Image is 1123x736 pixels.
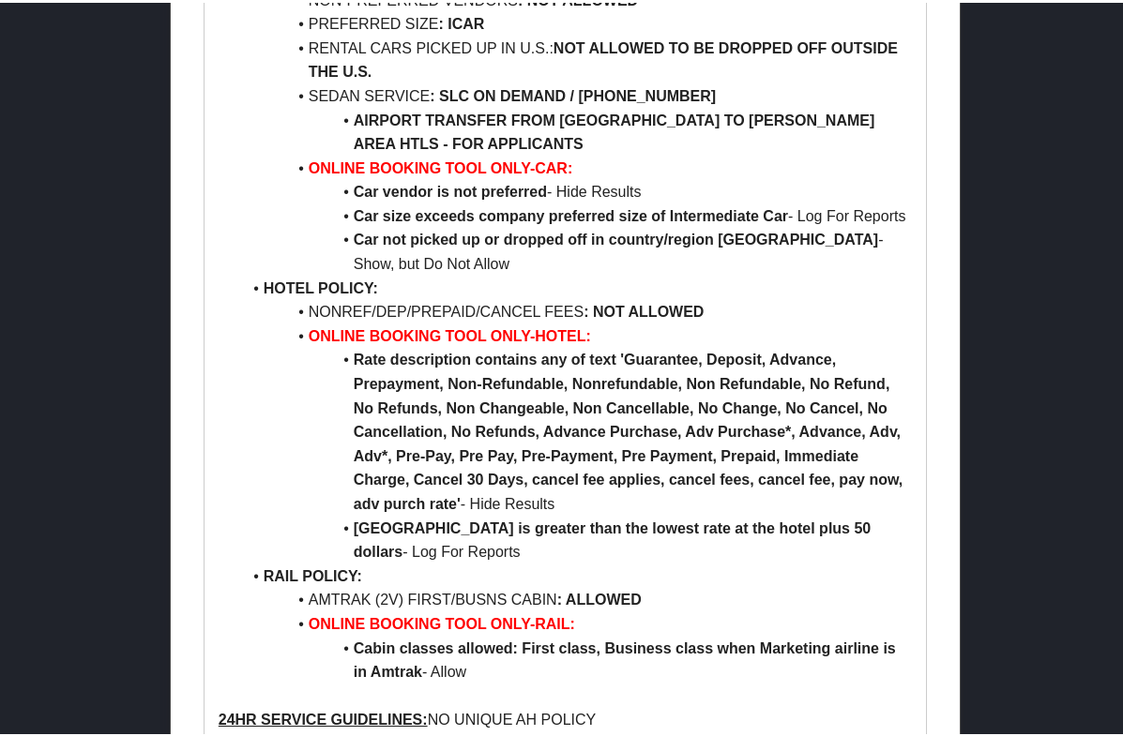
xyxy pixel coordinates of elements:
[241,634,913,682] li: - Allow
[219,705,913,729] p: NO UNIQUE AH POLICY
[309,38,903,78] strong: NOT ALLOWED TO BE DROPPED OFF OUTSIDE THE U.S.
[309,325,591,341] strong: ONLINE BOOKING TOOL ONLY-HOTEL:
[241,82,913,106] li: SEDAN SERVICE
[354,518,875,558] strong: [GEOGRAPHIC_DATA] is greater than the lowest rate at the hotel plus 50 dollars
[354,181,547,197] strong: Car vendor is not preferred
[354,638,900,678] strong: Cabin classes allowed: First class, Business class when Marketing airline is in Amtrak
[241,177,913,202] li: - Hide Results
[309,613,575,629] strong: ONLINE BOOKING TOOL ONLY-RAIL:
[241,345,913,513] li: - Hide Results
[438,13,484,29] strong: : ICAR
[241,202,913,226] li: - Log For Reports
[557,589,642,605] strong: : ALLOWED
[241,585,913,609] li: AMTRAK (2V) FIRST/BUSNS CABIN
[264,278,378,293] strong: HOTEL POLICY:
[219,709,428,725] u: 24HR SERVICE GUIDELINES:
[354,205,788,221] strong: Car size exceeds company preferred size of Intermediate Car
[241,9,913,34] li: PREFERRED SIZE
[584,301,704,317] strong: : NOT ALLOWED
[354,110,878,150] strong: AIRPORT TRANSFER FROM [GEOGRAPHIC_DATA] TO [PERSON_NAME] AREA HTLS - FOR APPLICANTS
[354,349,907,509] strong: Rate description contains any of text 'Guarantee, Deposit, Advance, Prepayment, Non-Refundable, N...
[309,158,573,173] strong: ONLINE BOOKING TOOL ONLY-CAR:
[241,225,913,273] li: - Show, but Do Not Allow
[241,297,913,322] li: NONREF/DEP/PREPAID/CANCEL FEES
[430,85,716,101] strong: : SLC ON DEMAND / [PHONE_NUMBER]
[241,514,913,562] li: - Log For Reports
[354,229,878,245] strong: Car not picked up or dropped off in country/region [GEOGRAPHIC_DATA]
[241,34,913,82] li: RENTAL CARS PICKED UP IN U.S.:
[264,565,362,581] strong: RAIL POLICY:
